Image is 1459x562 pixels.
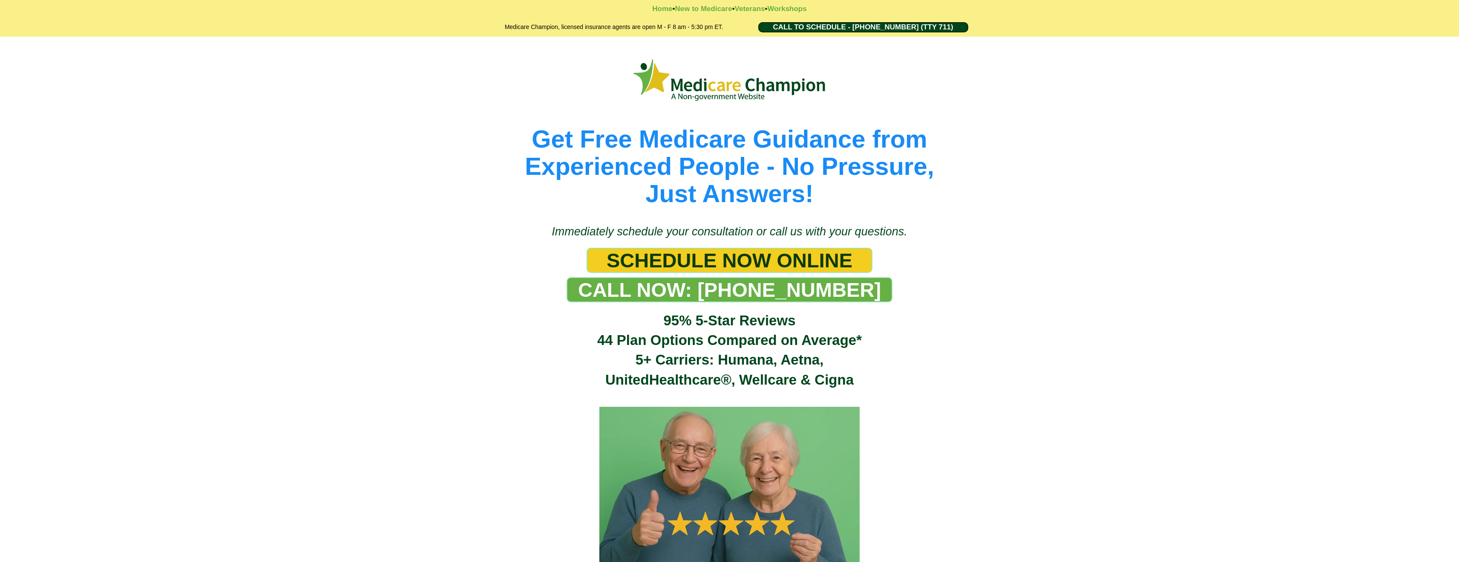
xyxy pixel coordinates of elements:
[735,5,765,13] a: Veterans
[578,278,881,301] span: CALL NOW: [PHONE_NUMBER]
[552,225,907,238] span: Immediately schedule your consultation or call us with your questions.
[765,5,767,13] strong: •
[597,332,862,348] span: 44 Plan Options Compared on Average*
[605,372,854,388] span: UnitedHealthcare®, Wellcare & Cigna
[652,5,672,13] a: Home
[767,5,806,13] a: Workshops
[732,5,735,13] strong: •
[663,313,795,328] span: 95% 5-Star Reviews
[525,125,934,180] span: Get Free Medicare Guidance from Experienced People - No Pressure,
[645,180,813,207] span: Just Answers!
[758,22,968,32] a: CALL TO SCHEDULE - 1-888-344-8881 (TTY 711)
[567,277,892,302] a: CALL NOW: 1-888-344-8881
[675,5,732,13] a: New to Medicare
[673,5,675,13] strong: •
[483,22,745,32] h2: Medicare Champion, licensed insurance agents are open M - F 8 am - 5:30 pm ET.
[636,352,824,368] span: 5+ Carriers: Humana, Aetna,
[773,23,953,32] span: CALL TO SCHEDULE - [PHONE_NUMBER] (TTY 711)
[587,248,872,273] a: SCHEDULE NOW ONLINE
[607,249,852,272] span: SCHEDULE NOW ONLINE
